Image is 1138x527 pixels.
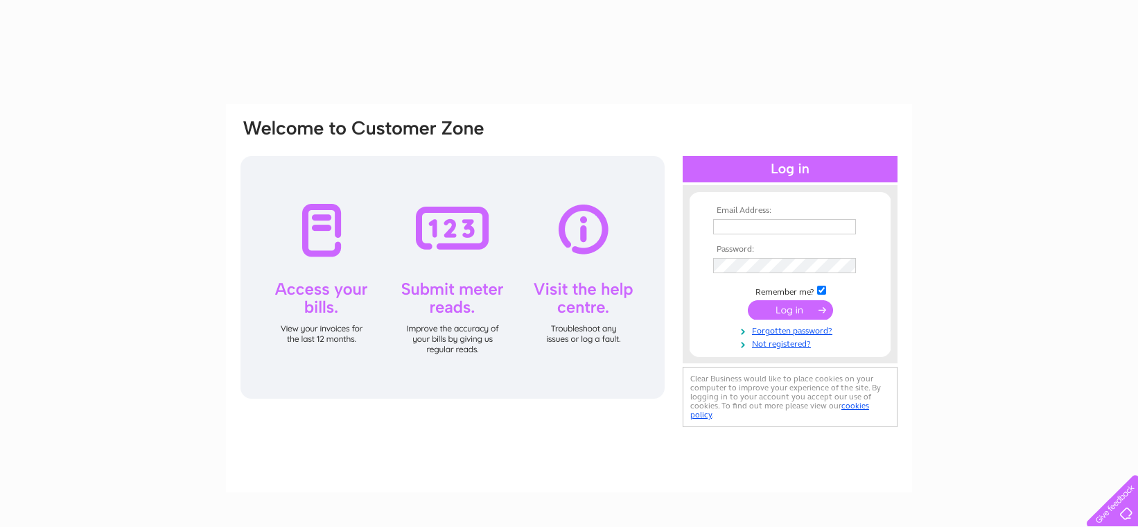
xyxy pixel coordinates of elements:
th: Password: [710,245,870,254]
a: Forgotten password? [713,323,870,336]
div: Clear Business would like to place cookies on your computer to improve your experience of the sit... [683,367,898,427]
input: Submit [748,300,833,320]
th: Email Address: [710,206,870,216]
a: cookies policy [690,401,869,420]
td: Remember me? [710,284,870,297]
a: Not registered? [713,336,870,349]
